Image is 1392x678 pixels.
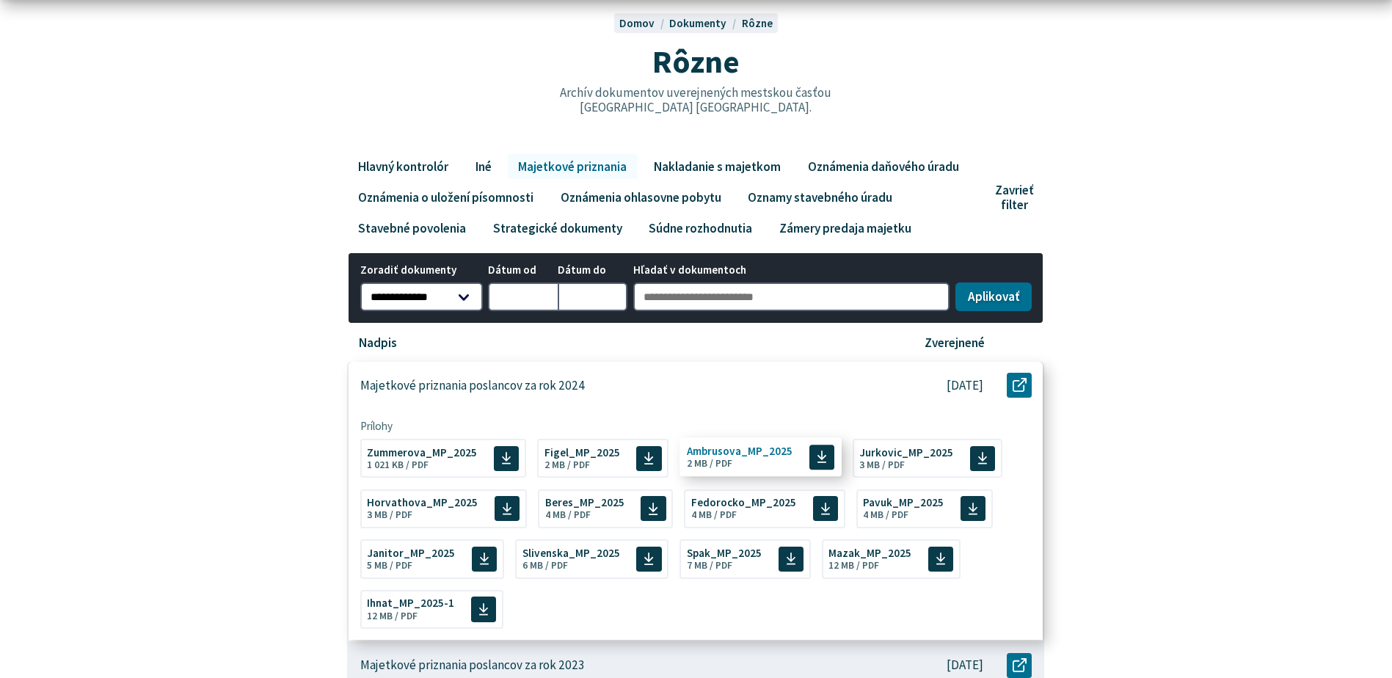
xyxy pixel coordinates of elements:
span: 3 MB / PDF [367,508,412,521]
button: Aplikovať [955,282,1032,312]
input: Hľadať v dokumentoch [633,282,950,312]
p: Majetkové priznania poslancov za rok 2023 [360,657,585,673]
a: Janitor_MP_2025 5 MB / PDF [360,539,504,578]
span: Zummerova_MP_2025 [367,447,477,458]
a: Jurkovic_MP_2025 3 MB / PDF [853,439,1002,478]
a: Zummerova_MP_2025 1 021 KB / PDF [360,439,526,478]
a: Pavuk_MP_2025 4 MB / PDF [856,489,993,528]
a: Majetkové priznania [508,154,638,179]
a: Oznámenia o uložení písomnosti [347,185,544,210]
span: 12 MB / PDF [828,559,879,572]
a: Strategické dokumenty [482,216,633,241]
a: Ambrusova_MP_2025 2 MB / PDF [679,437,841,476]
span: 3 MB / PDF [859,459,905,471]
span: 6 MB / PDF [522,559,568,572]
span: 4 MB / PDF [545,508,591,521]
span: Hľadať v dokumentoch [633,264,950,277]
a: Fedorocko_MP_2025 4 MB / PDF [684,489,845,528]
span: 5 MB / PDF [367,559,412,572]
p: Archív dokumentov uverejnených mestskou časťou [GEOGRAPHIC_DATA] [GEOGRAPHIC_DATA]. [528,85,863,115]
a: Oznamy stavebného úradu [737,185,903,210]
span: 2 MB / PDF [687,457,732,470]
a: Hlavný kontrolór [347,154,459,179]
span: Pavuk_MP_2025 [863,497,944,508]
a: Mazak_MP_2025 12 MB / PDF [822,539,961,578]
a: Horvathova_MP_2025 3 MB / PDF [360,489,527,528]
span: Mazak_MP_2025 [828,547,911,558]
a: Rôzne [742,16,773,30]
span: Dátum do [558,264,627,277]
a: Slivenska_MP_2025 6 MB / PDF [515,539,668,578]
span: Ihnat_MP_2025-1 [367,597,454,608]
a: Oznámenia ohlasovne pobytu [550,185,732,210]
a: Spak_MP_2025 7 MB / PDF [679,539,810,578]
span: Beres_MP_2025 [545,497,624,508]
a: Domov [619,16,669,30]
input: Dátum od [488,282,558,312]
a: Súdne rozhodnutia [638,216,763,241]
a: Stavebné povolenia [347,216,476,241]
p: Nadpis [359,335,397,351]
p: [DATE] [947,378,983,393]
span: 1 021 KB / PDF [367,459,429,471]
span: 4 MB / PDF [691,508,737,521]
span: Jurkovic_MP_2025 [859,447,953,458]
span: 12 MB / PDF [367,610,418,622]
span: Spak_MP_2025 [687,547,762,558]
span: 4 MB / PDF [863,508,908,521]
span: Dokumenty [669,16,726,30]
span: Figel_MP_2025 [544,447,620,458]
span: Rôzne [652,41,740,81]
a: Ihnat_MP_2025-1 12 MB / PDF [360,590,503,629]
span: Dátum od [488,264,558,277]
span: Fedorocko_MP_2025 [691,497,796,508]
span: Zavrieť filter [995,183,1033,213]
span: Domov [619,16,655,30]
span: Ambrusova_MP_2025 [687,445,792,456]
span: Zoradiť dokumenty [360,264,483,277]
a: Oznámenia daňového úradu [797,154,969,179]
span: 2 MB / PDF [544,459,590,471]
p: Zverejnené [925,335,985,351]
span: 7 MB / PDF [687,559,732,572]
button: Zavrieť filter [990,183,1044,213]
p: Majetkové priznania poslancov za rok 2024 [360,378,585,393]
a: Beres_MP_2025 4 MB / PDF [538,489,673,528]
span: Slivenska_MP_2025 [522,547,620,558]
a: Dokumenty [669,16,741,30]
p: [DATE] [947,657,983,673]
a: Zámery predaja majetku [768,216,922,241]
a: Figel_MP_2025 2 MB / PDF [537,439,668,478]
span: Janitor_MP_2025 [367,547,455,558]
input: Dátum do [558,282,627,312]
select: Zoradiť dokumenty [360,282,483,312]
a: Iné [464,154,502,179]
span: Horvathova_MP_2025 [367,497,478,508]
a: Nakladanie s majetkom [643,154,791,179]
span: Prílohy [360,420,1032,433]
